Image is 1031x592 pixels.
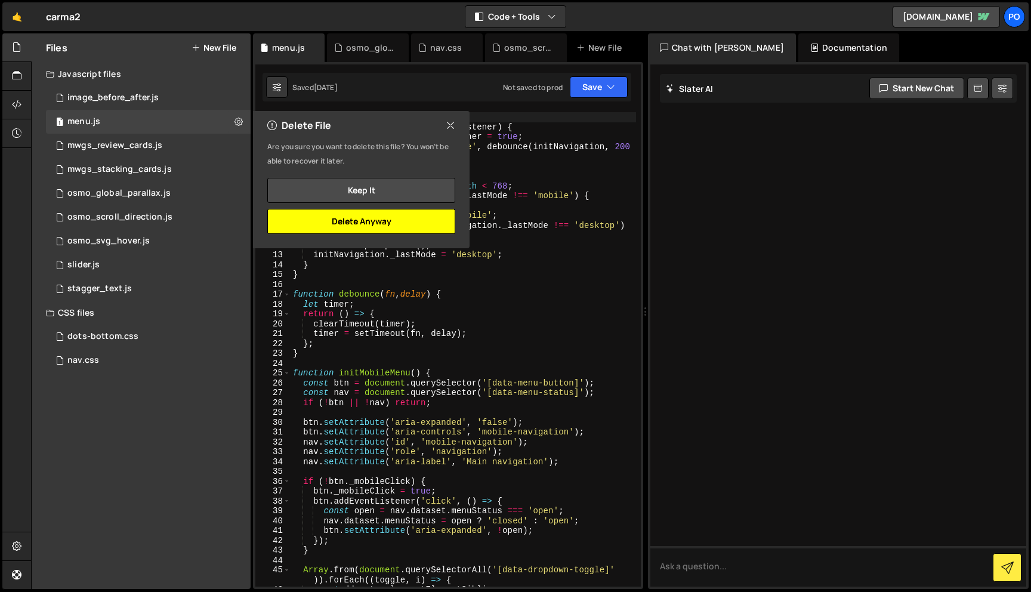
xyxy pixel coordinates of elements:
[576,42,626,54] div: New File
[67,283,132,294] div: stagger_text.js
[46,277,251,301] div: 16261/43862.js
[46,134,251,158] div: 16261/43941.js
[46,10,81,24] div: carma2
[67,355,99,366] div: nav.css
[255,280,291,290] div: 16
[255,437,291,448] div: 32
[465,6,566,27] button: Code + Tools
[346,42,394,54] div: osmo_global_parallax.js
[46,110,251,134] div: 16261/44240.js
[255,368,291,378] div: 25
[255,506,291,516] div: 39
[67,140,162,151] div: mwgs_review_cards.js
[267,178,455,203] button: Keep it
[255,408,291,418] div: 29
[46,41,67,54] h2: Files
[255,447,291,457] div: 33
[503,82,563,92] div: Not saved to prod
[46,181,251,205] div: 16261/43863.js
[32,301,251,325] div: CSS files
[46,158,251,181] div: 16261/43935.js
[255,270,291,280] div: 15
[292,82,338,92] div: Saved
[893,6,1000,27] a: [DOMAIN_NAME]
[255,427,291,437] div: 31
[67,92,159,103] div: image_before_after.js
[798,33,899,62] div: Documentation
[255,349,291,359] div: 23
[648,33,796,62] div: Chat with [PERSON_NAME]
[869,78,964,99] button: Start new chat
[430,42,462,54] div: nav.css
[666,83,714,94] h2: Slater AI
[267,119,331,132] h2: Delete File
[67,116,100,127] div: menu.js
[255,486,291,497] div: 37
[67,212,172,223] div: osmo_scroll_direction.js
[255,467,291,477] div: 35
[67,331,138,342] div: dots-bottom.css
[46,325,251,349] div: 16261/43881.css
[570,76,628,98] button: Save
[255,545,291,556] div: 43
[255,418,291,428] div: 30
[255,565,291,585] div: 45
[67,164,172,175] div: mwgs_stacking_cards.js
[255,300,291,310] div: 18
[255,556,291,566] div: 44
[255,319,291,329] div: 20
[67,188,171,199] div: osmo_global_parallax.js
[46,253,251,277] div: 16261/43906.js
[255,260,291,270] div: 14
[255,536,291,546] div: 42
[314,82,338,92] div: [DATE]
[32,62,251,86] div: Javascript files
[255,388,291,398] div: 27
[255,398,291,408] div: 28
[1004,6,1025,27] a: Po
[56,118,63,128] span: 1
[255,329,291,339] div: 21
[192,43,236,53] button: New File
[255,250,291,260] div: 13
[272,42,305,54] div: menu.js
[67,236,150,246] div: osmo_svg_hover.js
[255,309,291,319] div: 19
[255,477,291,487] div: 36
[255,378,291,388] div: 26
[255,359,291,369] div: 24
[67,260,100,270] div: slider.js
[2,2,32,31] a: 🤙
[255,457,291,467] div: 34
[46,205,251,229] div: 16261/45245.js
[255,526,291,536] div: 41
[267,140,455,168] p: Are you sure you want to delete this file? You won’t be able to recover it later.
[255,497,291,507] div: 38
[46,86,251,110] div: 16261/43883.js
[255,516,291,526] div: 40
[255,339,291,349] div: 22
[267,209,455,234] button: Delete Anyway
[46,229,251,253] div: 16261/43873.js
[255,289,291,300] div: 17
[46,349,251,372] div: 16261/45248.css
[504,42,552,54] div: osmo_scroll_direction.js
